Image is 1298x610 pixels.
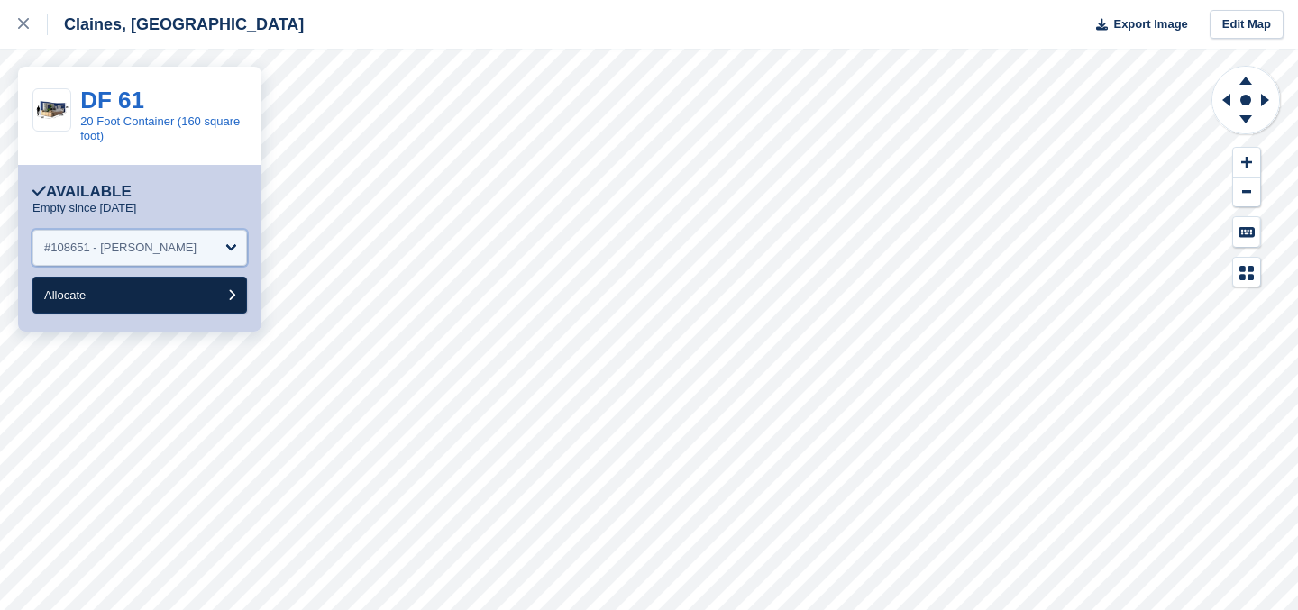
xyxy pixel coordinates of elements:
button: Zoom Out [1233,178,1260,207]
span: Export Image [1113,15,1187,33]
span: Allocate [44,288,86,302]
button: Allocate [32,277,247,314]
button: Keyboard Shortcuts [1233,217,1260,247]
div: Available [32,183,132,201]
button: Export Image [1085,10,1188,40]
div: Claines, [GEOGRAPHIC_DATA] [48,14,304,35]
button: Zoom In [1233,148,1260,178]
button: Map Legend [1233,258,1260,287]
p: Empty since [DATE] [32,201,136,215]
img: 20-ft-container%20(27).jpg [33,96,70,124]
a: 20 Foot Container (160 square foot) [80,114,240,142]
a: DF 61 [80,86,144,114]
a: Edit Map [1210,10,1284,40]
div: #108651 - [PERSON_NAME] [44,239,197,257]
